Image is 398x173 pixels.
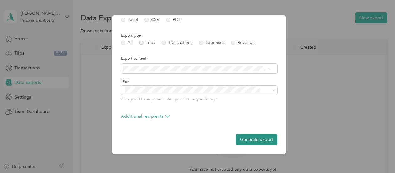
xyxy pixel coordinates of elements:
[166,18,181,22] label: PDF
[162,41,192,45] label: Transactions
[144,18,160,22] label: CSV
[121,41,133,45] label: All
[199,41,224,45] label: Expenses
[121,18,138,22] label: Excel
[363,138,398,173] iframe: Everlance-gr Chat Button Frame
[121,56,277,62] label: Export content
[121,113,170,120] p: Additional recipients
[121,78,277,84] label: Tags
[231,41,255,45] label: Revenue
[139,41,155,45] label: Trips
[121,33,277,39] label: Export type
[236,134,277,145] button: Generate export
[121,97,277,102] p: All tags will be exported unless you choose specific tags.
